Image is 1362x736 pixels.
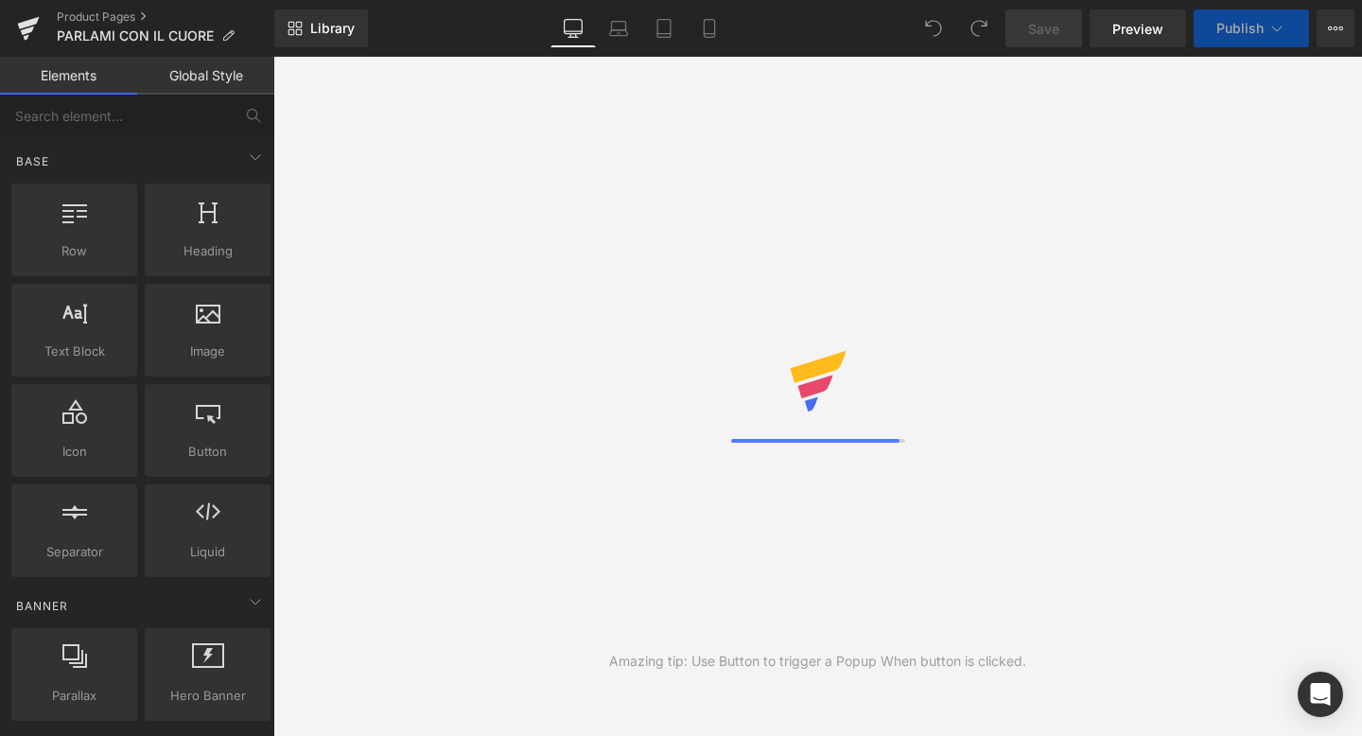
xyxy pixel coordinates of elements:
[150,542,265,562] span: Liquid
[274,9,368,47] a: New Library
[14,152,51,170] span: Base
[1090,9,1186,47] a: Preview
[17,442,131,462] span: Icon
[150,442,265,462] span: Button
[17,342,131,361] span: Text Block
[17,542,131,562] span: Separator
[17,241,131,261] span: Row
[1317,9,1354,47] button: More
[1298,672,1343,717] div: Open Intercom Messenger
[57,9,274,25] a: Product Pages
[960,9,998,47] button: Redo
[150,686,265,706] span: Hero Banner
[1112,19,1163,39] span: Preview
[1194,9,1309,47] button: Publish
[57,28,214,44] span: PARLAMI CON IL CUORE
[596,9,641,47] a: Laptop
[310,20,355,37] span: Library
[150,241,265,261] span: Heading
[137,57,274,95] a: Global Style
[915,9,952,47] button: Undo
[17,686,131,706] span: Parallax
[150,342,265,361] span: Image
[1028,19,1059,39] span: Save
[687,9,732,47] a: Mobile
[14,597,70,615] span: Banner
[609,651,1026,672] div: Amazing tip: Use Button to trigger a Popup When button is clicked.
[641,9,687,47] a: Tablet
[550,9,596,47] a: Desktop
[1216,21,1264,36] span: Publish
